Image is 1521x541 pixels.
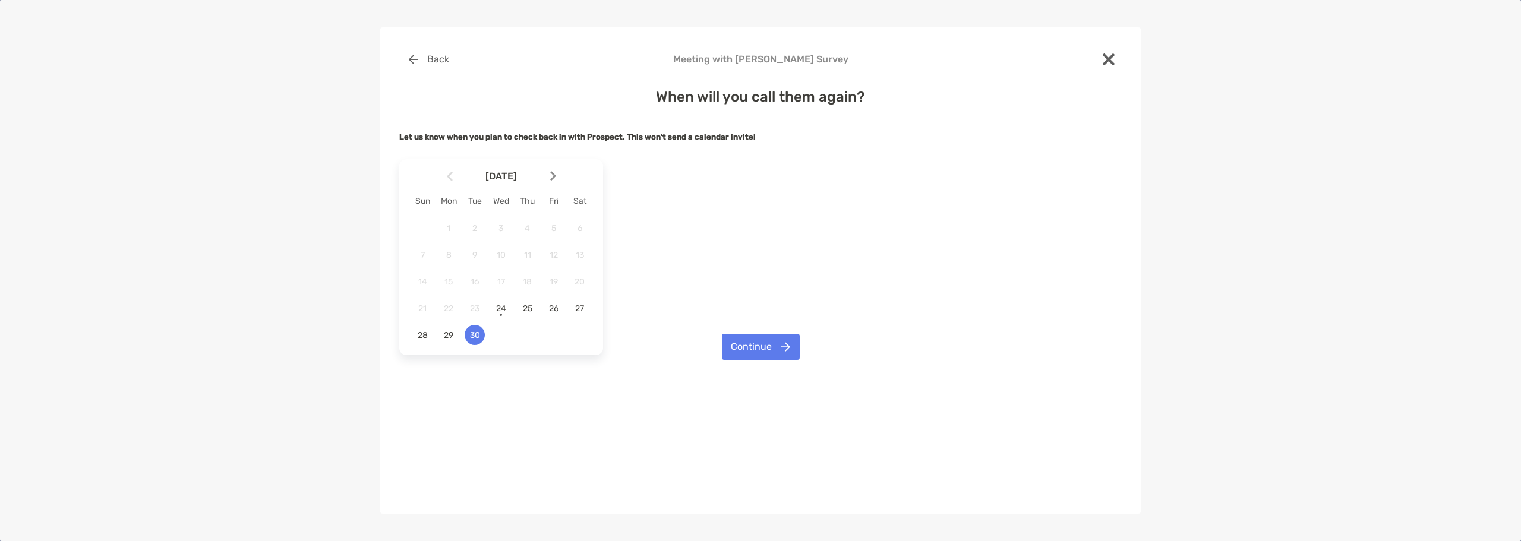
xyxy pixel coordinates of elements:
[465,250,485,260] span: 9
[412,330,433,340] span: 28
[465,303,485,314] span: 23
[409,55,418,64] img: button icon
[488,196,514,206] div: Wed
[462,196,488,206] div: Tue
[491,303,511,314] span: 24
[438,223,459,233] span: 1
[517,277,538,287] span: 18
[399,53,1122,65] h4: Meeting with [PERSON_NAME] Survey
[544,223,564,233] span: 5
[541,196,567,206] div: Fri
[438,277,459,287] span: 15
[491,277,511,287] span: 17
[399,88,1122,105] h4: When will you call them again?
[465,223,485,233] span: 2
[438,330,459,340] span: 29
[517,223,538,233] span: 4
[399,132,1122,141] h5: Let us know when you plan to check back in with Prospect.
[570,277,590,287] span: 20
[1103,53,1115,65] img: close modal
[438,303,459,314] span: 22
[465,330,485,340] span: 30
[409,196,436,206] div: Sun
[447,171,453,181] img: Arrow icon
[438,250,459,260] span: 8
[627,132,756,141] strong: This won't send a calendar invite!
[517,250,538,260] span: 11
[436,196,462,206] div: Mon
[517,303,538,314] span: 25
[465,277,485,287] span: 16
[515,196,541,206] div: Thu
[399,46,458,72] button: Back
[544,277,564,287] span: 19
[781,342,790,352] img: button icon
[491,250,511,260] span: 10
[722,334,800,360] button: Continue
[544,250,564,260] span: 12
[570,250,590,260] span: 13
[550,171,556,181] img: Arrow icon
[570,223,590,233] span: 6
[544,303,564,314] span: 26
[491,223,511,233] span: 3
[412,277,433,287] span: 14
[567,196,593,206] div: Sat
[412,250,433,260] span: 7
[412,303,433,314] span: 21
[455,170,548,182] span: [DATE]
[570,303,590,314] span: 27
